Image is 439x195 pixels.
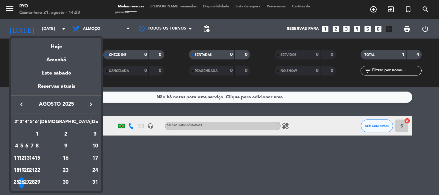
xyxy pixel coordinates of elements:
td: 13 de agosto de 2025 [24,152,29,164]
div: Hoje [11,38,101,51]
td: 7 de agosto de 2025 [29,140,34,153]
td: 19 de agosto de 2025 [19,164,24,177]
div: 7 [30,141,34,152]
td: 6 de agosto de 2025 [24,140,29,153]
th: Sábado [40,118,92,128]
td: 16 de agosto de 2025 [40,152,92,164]
td: 9 de agosto de 2025 [40,140,92,153]
div: Este sábado [11,64,101,82]
td: 5 de agosto de 2025 [19,140,24,153]
div: 19 [19,165,24,176]
td: 21 de agosto de 2025 [29,164,34,177]
div: 9 [42,141,89,152]
td: 3 de agosto de 2025 [92,128,99,140]
div: 23 [42,165,89,176]
div: 10 [92,141,98,152]
td: 22 de agosto de 2025 [35,164,40,177]
td: 8 de agosto de 2025 [35,140,40,153]
td: 29 de agosto de 2025 [35,177,40,189]
div: 25 [14,177,19,188]
span: agosto 2025 [27,100,85,109]
td: 27 de agosto de 2025 [24,177,29,189]
i: keyboard_arrow_right [87,101,95,108]
td: 20 de agosto de 2025 [24,164,29,177]
div: 12 [19,153,24,164]
div: 5 [19,141,24,152]
div: 29 [35,177,40,188]
div: 8 [35,141,40,152]
div: 31 [92,177,98,188]
div: 22 [35,165,40,176]
div: 24 [92,165,98,176]
td: AGO [14,128,35,140]
th: Quarta-feira [24,118,29,128]
button: keyboard_arrow_left [16,100,27,109]
td: 1 de agosto de 2025 [35,128,40,140]
div: 11 [14,153,19,164]
td: 4 de agosto de 2025 [14,140,19,153]
td: 12 de agosto de 2025 [19,152,24,164]
div: 1 [35,129,40,140]
th: Sexta-feira [35,118,40,128]
div: 4 [14,141,19,152]
div: 14 [30,153,34,164]
div: 27 [24,177,29,188]
td: 14 de agosto de 2025 [29,152,34,164]
td: 24 de agosto de 2025 [92,164,99,177]
th: Segunda-feira [14,118,19,128]
td: 2 de agosto de 2025 [40,128,92,140]
div: 21 [30,165,34,176]
div: 16 [42,153,89,164]
td: 26 de agosto de 2025 [19,177,24,189]
div: 30 [42,177,89,188]
div: 13 [24,153,29,164]
div: 28 [30,177,34,188]
td: 25 de agosto de 2025 [14,177,19,189]
td: 10 de agosto de 2025 [92,140,99,153]
i: keyboard_arrow_left [18,101,25,108]
div: 6 [24,141,29,152]
button: keyboard_arrow_right [85,100,97,109]
div: 20 [24,165,29,176]
div: 15 [35,153,40,164]
div: 2 [42,129,89,140]
td: 18 de agosto de 2025 [14,164,19,177]
td: 15 de agosto de 2025 [35,152,40,164]
td: 11 de agosto de 2025 [14,152,19,164]
td: 23 de agosto de 2025 [40,164,92,177]
div: Amanhã [11,51,101,64]
td: 30 de agosto de 2025 [40,177,92,189]
th: Domingo [92,118,99,128]
div: 18 [14,165,19,176]
div: 17 [92,153,98,164]
div: 3 [92,129,98,140]
th: Terça-feira [19,118,24,128]
td: 31 de agosto de 2025 [92,177,99,189]
td: 28 de agosto de 2025 [29,177,34,189]
th: Quinta-feira [29,118,34,128]
td: 17 de agosto de 2025 [92,152,99,164]
div: 26 [19,177,24,188]
div: Reservas atuais [11,82,101,95]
